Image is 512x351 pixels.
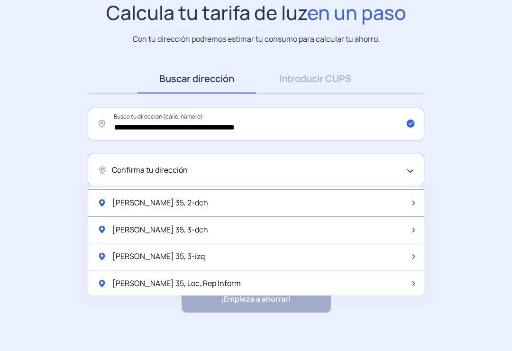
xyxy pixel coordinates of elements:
[112,164,188,176] span: Confirma tu dirección
[412,228,415,232] img: arrow-next-item.svg
[97,279,107,288] img: location-pin-green.svg
[412,201,415,205] img: arrow-next-item.svg
[97,252,107,261] img: location-pin-green.svg
[97,198,107,208] img: location-pin-green.svg
[412,281,415,286] img: arrow-next-item.svg
[256,64,375,93] a: Introducir CUPS
[112,277,241,290] span: [PERSON_NAME] 35, Loc, Rep Inform
[133,33,380,45] p: Con tu dirección podremos estimar tu consumo para calcular tu ahorro.
[137,64,256,93] a: Buscar dirección
[97,225,107,234] img: location-pin-green.svg
[112,197,208,209] span: [PERSON_NAME] 35, 2-dch
[112,250,205,263] span: [PERSON_NAME] 35, 3-izq
[112,224,208,236] span: [PERSON_NAME] 35, 3-dch
[412,254,415,259] img: arrow-next-item.svg
[106,1,406,24] h1: Calcula tu tarifa de luz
